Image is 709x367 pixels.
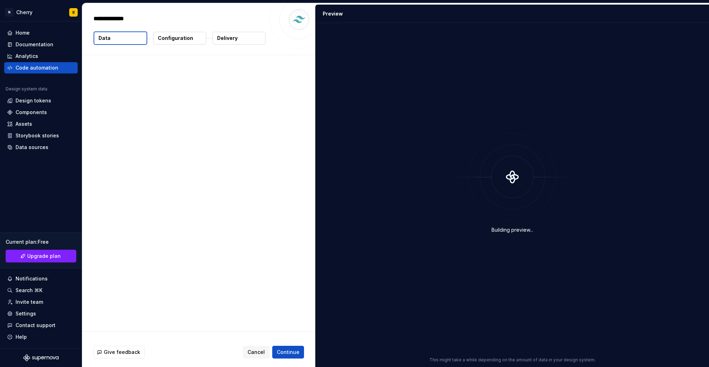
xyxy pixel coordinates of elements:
div: Design system data [6,86,47,92]
span: Give feedback [104,349,140,356]
p: Data [99,35,111,42]
a: Assets [4,118,78,130]
button: Help [4,331,78,343]
p: This might take a while depending on the amount of data in your design system. [429,357,596,363]
div: Help [16,333,27,341]
div: Assets [16,120,32,128]
svg: Supernova Logo [23,354,59,361]
a: Upgrade plan [6,250,76,262]
span: Continue [277,349,299,356]
a: Analytics [4,51,78,62]
p: Delivery [217,35,238,42]
button: Cancel [243,346,269,359]
a: Invite team [4,296,78,308]
button: Data [94,31,147,45]
button: Continue [272,346,304,359]
button: Search ⌘K [4,285,78,296]
div: Components [16,109,47,116]
button: NCherryB [1,5,81,20]
span: Upgrade plan [27,253,61,260]
div: Preview [323,10,343,17]
div: Building preview... [491,226,533,233]
div: Contact support [16,322,55,329]
div: Storybook stories [16,132,59,139]
div: Cherry [16,9,32,16]
div: Home [16,29,30,36]
div: Code automation [16,64,58,71]
div: B [72,10,75,15]
div: Invite team [16,298,43,306]
button: Give feedback [94,346,145,359]
a: Home [4,27,78,39]
a: Documentation [4,39,78,50]
p: Configuration [158,35,193,42]
a: Design tokens [4,95,78,106]
div: Notifications [16,275,48,282]
span: Cancel [248,349,265,356]
div: Data sources [16,144,48,151]
button: Configuration [153,32,206,45]
a: Storybook stories [4,130,78,141]
div: Current plan : Free [6,238,76,245]
div: Design tokens [16,97,51,104]
a: Settings [4,308,78,319]
div: Search ⌘K [16,287,42,294]
a: Components [4,107,78,118]
a: Data sources [4,142,78,153]
button: Contact support [4,320,78,331]
div: N [5,8,13,17]
div: Documentation [16,41,53,48]
button: Notifications [4,273,78,284]
div: Analytics [16,53,38,60]
a: Code automation [4,62,78,73]
div: Settings [16,310,36,317]
button: Delivery [213,32,266,45]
